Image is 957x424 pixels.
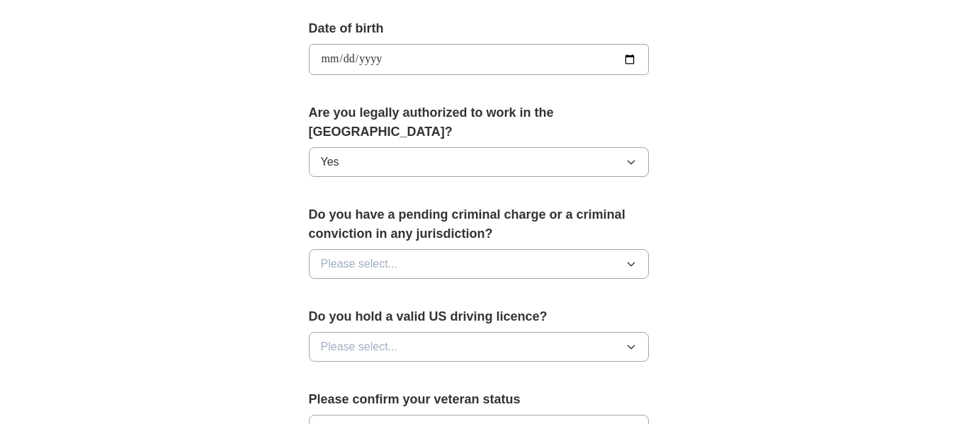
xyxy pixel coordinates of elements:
[309,332,649,362] button: Please select...
[309,307,649,326] label: Do you hold a valid US driving licence?
[309,205,649,243] label: Do you have a pending criminal charge or a criminal conviction in any jurisdiction?
[321,256,398,273] span: Please select...
[321,338,398,355] span: Please select...
[309,147,649,177] button: Yes
[309,249,649,279] button: Please select...
[309,103,649,142] label: Are you legally authorized to work in the [GEOGRAPHIC_DATA]?
[321,154,339,171] span: Yes
[309,19,649,38] label: Date of birth
[309,390,649,409] label: Please confirm your veteran status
